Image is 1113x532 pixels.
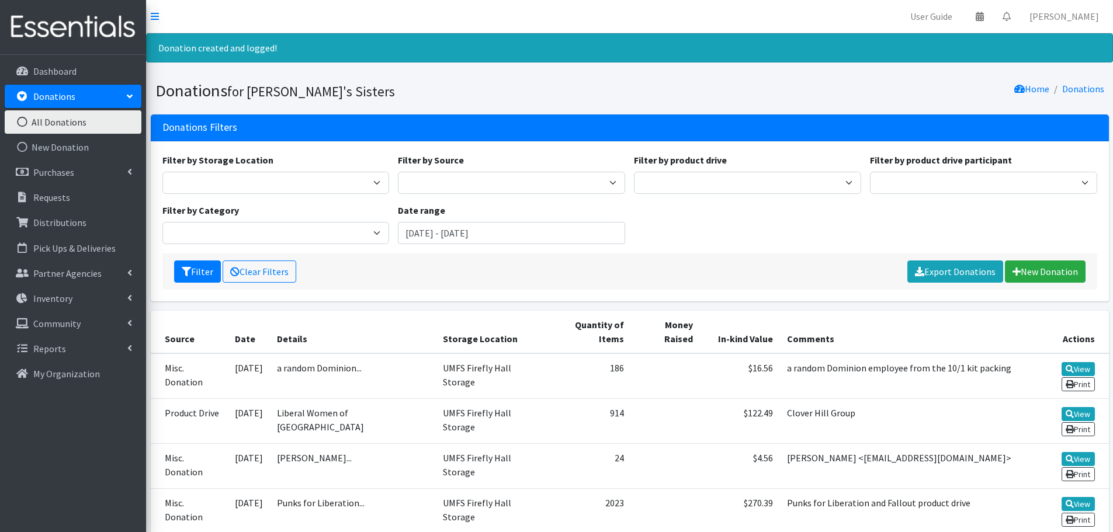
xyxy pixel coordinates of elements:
td: [PERSON_NAME] <[EMAIL_ADDRESS][DOMAIN_NAME]> [780,444,1024,489]
th: Quantity of Items [545,311,631,353]
a: Print [1062,467,1095,481]
td: Liberal Women of [GEOGRAPHIC_DATA] [270,398,436,443]
label: Filter by Category [162,203,239,217]
p: Distributions [33,217,86,228]
input: January 1, 2011 - December 31, 2011 [398,222,625,244]
td: [PERSON_NAME]... [270,444,436,489]
p: Requests [33,192,70,203]
td: $4.56 [700,444,780,489]
p: Reports [33,343,66,354]
a: [PERSON_NAME] [1020,5,1108,28]
a: View [1062,362,1095,376]
td: [DATE] [228,353,270,399]
a: View [1062,407,1095,421]
a: Inventory [5,287,141,310]
a: Partner Agencies [5,262,141,285]
td: [DATE] [228,398,270,443]
label: Date range [398,203,445,217]
p: Pick Ups & Deliveries [33,242,116,254]
p: My Organization [33,368,100,380]
td: UMFS Firefly Hall Storage [436,398,545,443]
a: View [1062,452,1095,466]
th: Details [270,311,436,353]
a: Distributions [5,211,141,234]
label: Filter by product drive participant [870,153,1012,167]
td: Misc. Donation [151,444,228,489]
a: Dashboard [5,60,141,83]
button: Filter [174,260,221,283]
a: Requests [5,186,141,209]
a: Community [5,312,141,335]
th: Money Raised [631,311,700,353]
td: UMFS Firefly Hall Storage [436,444,545,489]
a: Home [1014,83,1049,95]
small: for [PERSON_NAME]'s Sisters [227,83,395,100]
h1: Donations [155,81,626,101]
a: Purchases [5,161,141,184]
th: Comments [780,311,1024,353]
a: View [1062,497,1095,511]
td: Product Drive [151,398,228,443]
a: User Guide [901,5,962,28]
p: Donations [33,91,75,102]
a: Print [1062,377,1095,391]
td: [DATE] [228,444,270,489]
th: Actions [1024,311,1109,353]
td: Clover Hill Group [780,398,1024,443]
p: Inventory [33,293,72,304]
th: Date [228,311,270,353]
td: $16.56 [700,353,780,399]
a: Clear Filters [223,260,296,283]
td: a random Dominion employee from the 10/1 kit packing [780,353,1024,399]
label: Filter by product drive [634,153,727,167]
td: 24 [545,444,631,489]
img: HumanEssentials [5,8,141,47]
a: New Donation [5,135,141,159]
a: My Organization [5,362,141,385]
a: Reports [5,337,141,360]
a: Donations [1062,83,1104,95]
th: Storage Location [436,311,545,353]
p: Purchases [33,166,74,178]
p: Partner Agencies [33,267,102,279]
a: Print [1062,422,1095,436]
a: Pick Ups & Deliveries [5,237,141,260]
td: Misc. Donation [151,353,228,399]
label: Filter by Storage Location [162,153,273,167]
td: 186 [545,353,631,399]
a: Donations [5,85,141,108]
p: Community [33,318,81,329]
label: Filter by Source [398,153,464,167]
div: Donation created and logged! [146,33,1113,62]
h3: Donations Filters [162,121,237,134]
a: All Donations [5,110,141,134]
td: $122.49 [700,398,780,443]
p: Dashboard [33,65,77,77]
a: Export Donations [907,260,1003,283]
th: In-kind Value [700,311,780,353]
a: Print [1062,513,1095,527]
td: UMFS Firefly Hall Storage [436,353,545,399]
td: 914 [545,398,631,443]
th: Source [151,311,228,353]
a: New Donation [1005,260,1086,283]
td: a random Dominion... [270,353,436,399]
